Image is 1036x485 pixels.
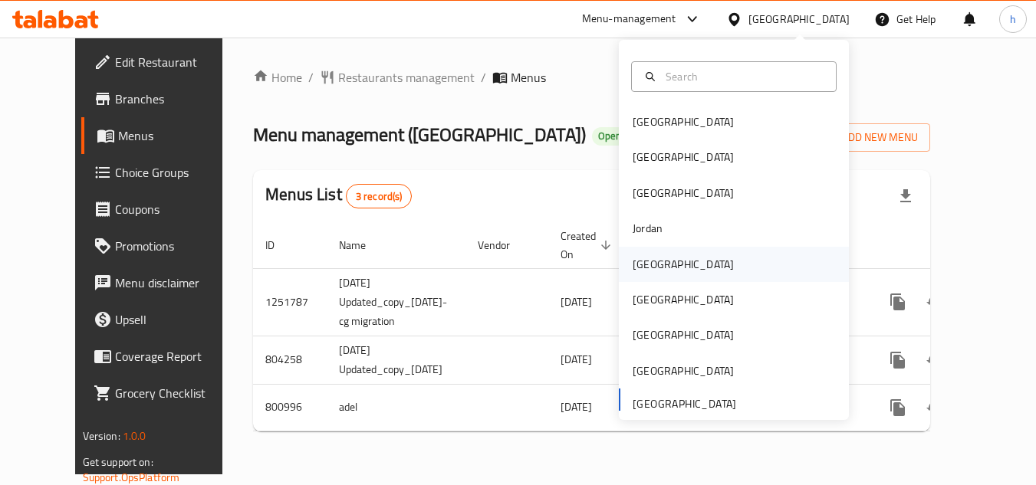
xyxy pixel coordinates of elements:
[115,200,236,218] span: Coupons
[633,256,734,273] div: [GEOGRAPHIC_DATA]
[880,342,916,378] button: more
[481,68,486,87] li: /
[123,426,146,446] span: 1.0.0
[880,389,916,426] button: more
[83,452,153,472] span: Get support on:
[561,292,592,312] span: [DATE]
[81,117,248,154] a: Menus
[633,220,663,237] div: Jordan
[81,301,248,338] a: Upsell
[308,68,314,87] li: /
[81,228,248,264] a: Promotions
[561,227,616,264] span: Created On
[327,336,465,384] td: [DATE] Updated_copy_[DATE]
[478,236,530,254] span: Vendor
[327,268,465,336] td: [DATE] Updated_copy_[DATE]-cg migration
[81,375,248,411] a: Grocery Checklist
[115,310,236,329] span: Upsell
[81,338,248,375] a: Coverage Report
[115,384,236,402] span: Grocery Checklist
[633,362,734,379] div: [GEOGRAPHIC_DATA]
[338,68,475,87] span: Restaurants management
[347,189,412,204] span: 3 record(s)
[81,154,248,191] a: Choice Groups
[811,123,930,152] button: Add New Menu
[346,184,413,208] div: Total records count
[115,347,236,365] span: Coverage Report
[916,342,953,378] button: Change Status
[633,113,734,130] div: [GEOGRAPHIC_DATA]
[81,191,248,228] a: Coupons
[265,236,294,254] span: ID
[118,126,236,145] span: Menus
[561,349,592,369] span: [DATE]
[916,389,953,426] button: Change Status
[253,268,327,336] td: 1251787
[81,44,248,80] a: Edit Restaurant
[253,117,586,152] span: Menu management ( [GEOGRAPHIC_DATA] )
[633,149,734,165] div: [GEOGRAPHIC_DATA]
[633,291,734,308] div: [GEOGRAPHIC_DATA]
[659,68,827,85] input: Search
[916,283,953,320] button: Change Status
[633,185,734,202] div: [GEOGRAPHIC_DATA]
[253,68,302,87] a: Home
[115,53,236,71] span: Edit Restaurant
[253,68,930,87] nav: breadcrumb
[115,237,236,255] span: Promotions
[561,397,592,417] span: [DATE]
[81,80,248,117] a: Branches
[1010,11,1016,28] span: h
[320,68,475,87] a: Restaurants management
[748,11,850,28] div: [GEOGRAPHIC_DATA]
[81,264,248,301] a: Menu disclaimer
[115,163,236,182] span: Choice Groups
[115,90,236,108] span: Branches
[265,183,412,208] h2: Menus List
[824,128,918,147] span: Add New Menu
[253,336,327,384] td: 804258
[633,326,734,343] div: [GEOGRAPHIC_DATA]
[887,178,924,215] div: Export file
[115,274,236,292] span: Menu disclaimer
[511,68,546,87] span: Menus
[327,384,465,431] td: adel
[83,426,120,446] span: Version:
[339,236,386,254] span: Name
[592,129,627,143] span: Open
[253,384,327,431] td: 800996
[582,10,676,28] div: Menu-management
[880,283,916,320] button: more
